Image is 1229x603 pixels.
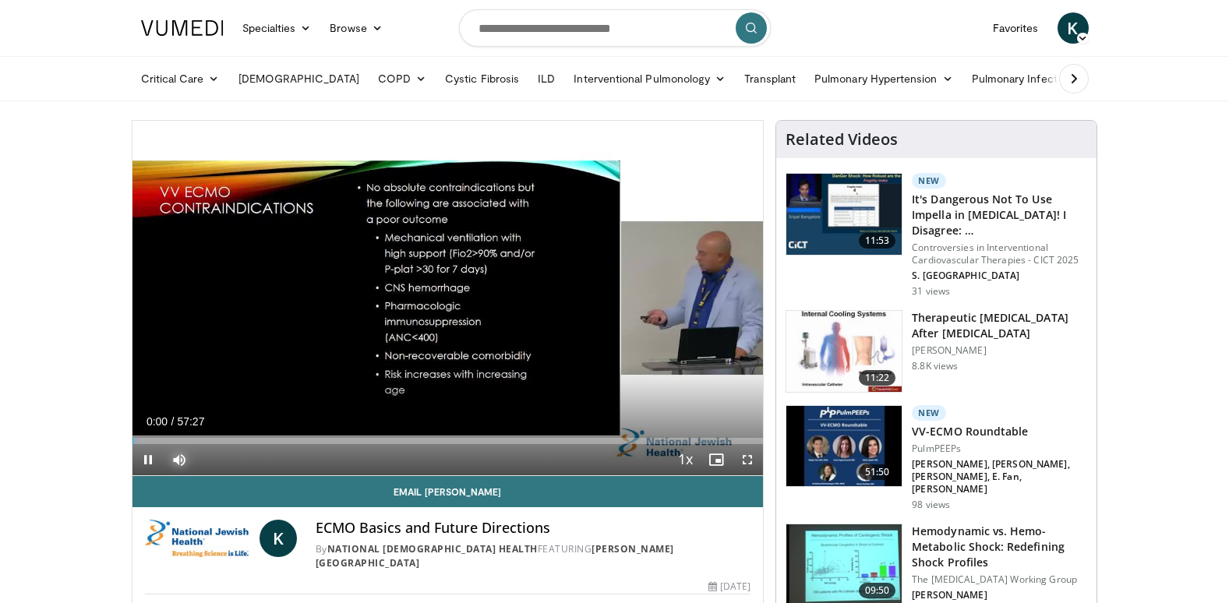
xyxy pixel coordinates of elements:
[164,444,195,475] button: Mute
[145,520,253,557] img: National Jewish Health
[229,63,369,94] a: [DEMOGRAPHIC_DATA]
[786,311,902,392] img: 243698_0002_1.png.150x105_q85_crop-smart_upscale.jpg
[786,174,902,255] img: ad639188-bf21-463b-a799-85e4bc162651.150x105_q85_crop-smart_upscale.jpg
[132,476,764,507] a: Email [PERSON_NAME]
[805,63,962,94] a: Pulmonary Hypertension
[132,63,229,94] a: Critical Care
[564,63,735,94] a: Interventional Pulmonology
[177,415,204,428] span: 57:27
[316,520,751,537] h4: ECMO Basics and Future Directions
[708,580,750,594] div: [DATE]
[859,233,896,249] span: 11:53
[859,464,896,480] span: 51:50
[132,444,164,475] button: Pause
[786,130,898,149] h4: Related Videos
[436,63,528,94] a: Cystic Fibrosis
[786,173,1087,298] a: 11:53 New It's Dangerous Not To Use Impella in [MEDICAL_DATA]! I Disagree: … Controversies in Int...
[912,270,1087,282] p: S. [GEOGRAPHIC_DATA]
[786,406,902,487] img: 7663b177-b206-4e81-98d2-83f6b332dcf7.150x105_q85_crop-smart_upscale.jpg
[859,370,896,386] span: 11:22
[912,573,1087,586] p: The [MEDICAL_DATA] Working Group
[912,443,1087,455] p: PulmPEEPs
[912,589,1087,601] p: [PERSON_NAME]
[912,285,950,298] p: 31 views
[786,405,1087,511] a: 51:50 New VV-ECMO Roundtable PulmPEEPs [PERSON_NAME], [PERSON_NAME], [PERSON_NAME], E. Fan, [PERS...
[912,424,1087,439] h3: VV-ECMO Roundtable
[912,173,946,189] p: New
[912,458,1087,495] p: [PERSON_NAME], [PERSON_NAME], [PERSON_NAME], E. Fan, [PERSON_NAME]
[171,415,175,428] span: /
[962,63,1097,94] a: Pulmonary Infection
[912,524,1087,570] h3: Hemodynamic vs. Hemo-Metabolic Shock: Redefining Shock Profiles
[528,63,564,94] a: ILD
[735,63,805,94] a: Transplant
[859,583,896,598] span: 09:50
[147,415,168,428] span: 0:00
[984,12,1048,44] a: Favorites
[786,310,1087,393] a: 11:22 Therapeutic [MEDICAL_DATA] After [MEDICAL_DATA] [PERSON_NAME] 8.8K views
[141,20,224,36] img: VuMedi Logo
[233,12,321,44] a: Specialties
[669,444,701,475] button: Playback Rate
[132,121,764,476] video-js: Video Player
[260,520,297,557] a: K
[912,360,958,372] p: 8.8K views
[732,444,763,475] button: Fullscreen
[459,9,771,47] input: Search topics, interventions
[912,192,1087,238] h3: It's Dangerous Not To Use Impella in [MEDICAL_DATA]! I Disagree: …
[327,542,538,555] a: National [DEMOGRAPHIC_DATA] Health
[1058,12,1089,44] a: K
[316,542,751,570] div: By FEATURING
[912,405,946,421] p: New
[912,344,1087,357] p: [PERSON_NAME]
[912,310,1087,341] h3: Therapeutic [MEDICAL_DATA] After [MEDICAL_DATA]
[701,444,732,475] button: Enable picture-in-picture mode
[316,542,674,569] a: [PERSON_NAME][GEOGRAPHIC_DATA]
[320,12,392,44] a: Browse
[132,438,764,444] div: Progress Bar
[912,499,950,511] p: 98 views
[369,63,436,94] a: COPD
[912,242,1087,266] p: Controversies in Interventional Cardiovascular Therapies - CICT 2025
